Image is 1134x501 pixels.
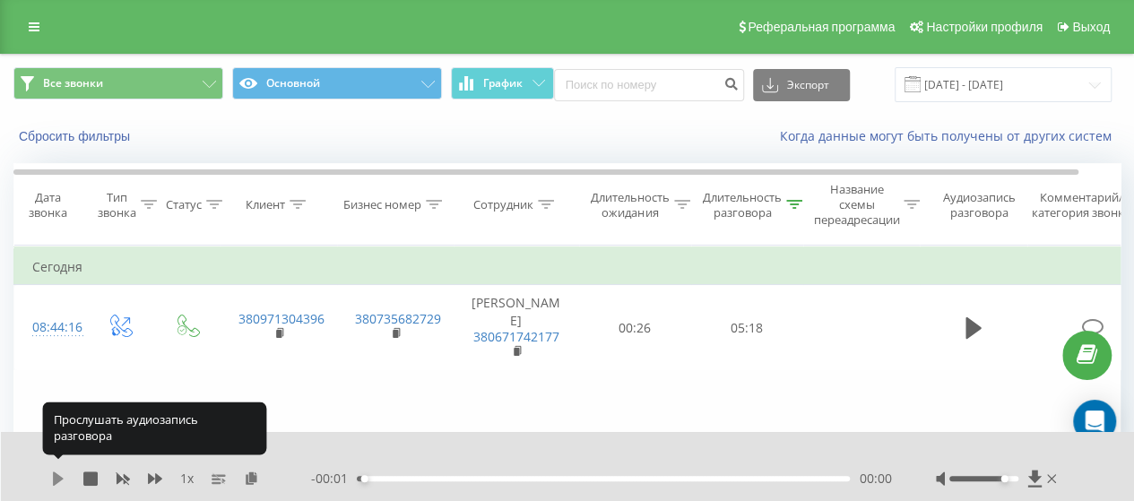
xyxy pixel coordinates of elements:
a: 380971304396 [238,310,325,327]
font: Основной [266,75,320,91]
div: Открытый Интерком Мессенджер [1073,400,1116,443]
button: Экспорт [753,69,850,101]
font: Аудиозапись разговора [942,189,1015,220]
font: Статус [166,196,202,212]
font: 00:26 [619,319,651,336]
input: Поиск по номеру [554,69,744,101]
font: Бизнес номер [343,196,421,212]
font: Выход [1072,20,1110,34]
font: Название схемы переадресации [813,181,899,228]
font: Длительность ожидания [591,189,670,220]
a: 380735682729 [355,310,441,327]
font: Экспорт [787,77,829,92]
font: Сегодня [32,258,82,275]
font: Все звонки [43,75,103,91]
a: Когда данные могут быть получены от других систем [780,127,1121,144]
div: Метка доступности [361,475,368,482]
font: Реферальная программа [748,20,895,34]
button: Сбросить фильтры [13,128,139,144]
font: 00:01 [316,470,348,487]
button: График [451,67,554,99]
font: 00:00 [859,470,891,487]
font: Сбросить фильтры [19,129,130,143]
font: х [187,470,194,487]
font: 1 [180,470,187,487]
div: Прослушать аудиозапись разговора [42,402,266,454]
font: Тип звонка [98,189,136,220]
font: - [311,470,316,487]
font: График [483,75,523,91]
font: Клиент [246,196,285,212]
div: Метка доступности [1001,475,1008,482]
font: 05:18 [731,319,763,336]
font: Комментарий/категория звонка [1032,189,1130,220]
font: Длительность разговора [703,189,782,220]
font: Сотрудник [473,196,533,212]
font: Настройки профиля [926,20,1043,34]
button: Все звонки [13,67,223,99]
font: [PERSON_NAME] [472,294,560,329]
font: Когда данные могут быть получены от других систем [780,127,1112,144]
font: 08:44:16 [32,318,82,335]
a: 380671742177 [473,328,559,345]
font: Дата звонка [29,189,67,220]
button: Основной [232,67,442,99]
